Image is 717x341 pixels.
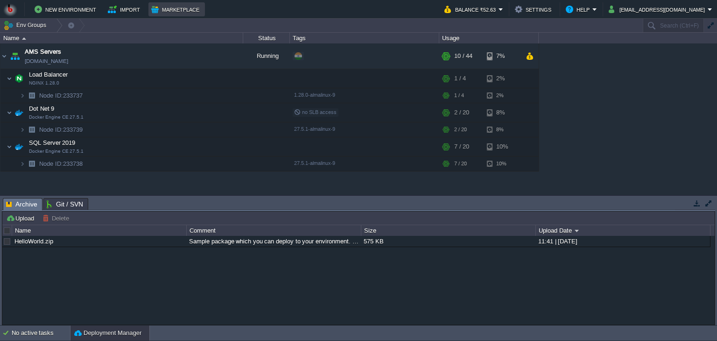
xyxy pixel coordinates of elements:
[454,103,469,122] div: 2 / 20
[6,199,37,210] span: Archive
[38,92,84,99] span: 233737
[536,225,710,236] div: Upload Date
[25,47,61,57] a: AMS Servers
[243,43,290,69] div: Running
[8,43,21,69] img: AMDAwAAAACH5BAEAAAAALAAAAAABAAEAAAICRAEAOw==
[20,122,25,137] img: AMDAwAAAACH5BAEAAAAALAAAAAABAAEAAAICRAEAOw==
[536,236,710,247] div: 11:41 | [DATE]
[47,199,83,210] span: Git / SVN
[28,105,56,113] span: Dot Net 9
[294,109,337,115] span: no SLB access
[487,122,517,137] div: 8%
[294,126,335,132] span: 27.5.1-almalinux-9
[444,4,499,15] button: Balance ₹52.63
[13,69,26,88] img: AMDAwAAAACH5BAEAAAAALAAAAAABAAEAAAICRAEAOw==
[361,236,535,247] div: 575 KB
[0,43,8,69] img: AMDAwAAAACH5BAEAAAAALAAAAAABAAEAAAICRAEAOw==
[14,238,53,245] a: HelloWorld.zip
[454,137,469,156] div: 7 / 20
[25,57,68,66] a: [DOMAIN_NAME]
[42,214,72,222] button: Delete
[362,225,535,236] div: Size
[29,80,59,86] span: NGINX 1.28.0
[38,92,84,99] a: Node ID:233737
[294,160,335,166] span: 27.5.1-almalinux-9
[515,4,554,15] button: Settings
[38,126,84,134] a: Node ID:233739
[13,137,26,156] img: AMDAwAAAACH5BAEAAAAALAAAAAABAAEAAAICRAEAOw==
[12,326,70,341] div: No active tasks
[151,4,202,15] button: Marketplace
[13,103,26,122] img: AMDAwAAAACH5BAEAAAAALAAAAAABAAEAAAICRAEAOw==
[39,126,63,133] span: Node ID:
[187,225,361,236] div: Comment
[74,328,141,338] button: Deployment Manager
[454,122,467,137] div: 2 / 20
[39,160,63,167] span: Node ID:
[29,149,84,154] span: Docker Engine CE 27.5.1
[487,137,517,156] div: 10%
[187,236,360,247] div: Sample package which you can deploy to your environment. Feel free to delete and upload a package...
[454,43,472,69] div: 10 / 44
[25,122,38,137] img: AMDAwAAAACH5BAEAAAAALAAAAAABAAEAAAICRAEAOw==
[108,4,143,15] button: Import
[487,156,517,171] div: 10%
[454,69,466,88] div: 1 / 4
[38,160,84,168] span: 233738
[566,4,592,15] button: Help
[290,33,439,43] div: Tags
[28,105,56,112] a: Dot Net 9Docker Engine CE 27.5.1
[487,43,517,69] div: 7%
[25,156,38,171] img: AMDAwAAAACH5BAEAAAAALAAAAAABAAEAAAICRAEAOw==
[294,92,335,98] span: 1.28.0-almalinux-9
[7,69,12,88] img: AMDAwAAAACH5BAEAAAAALAAAAAABAAEAAAICRAEAOw==
[28,139,77,146] a: SQL Server 2019Docker Engine CE 27.5.1
[3,2,17,16] img: Bitss Techniques
[609,4,708,15] button: [EMAIL_ADDRESS][DOMAIN_NAME]
[38,160,84,168] a: Node ID:233738
[440,33,538,43] div: Usage
[487,88,517,103] div: 2%
[20,156,25,171] img: AMDAwAAAACH5BAEAAAAALAAAAAABAAEAAAICRAEAOw==
[20,88,25,103] img: AMDAwAAAACH5BAEAAAAALAAAAAABAAEAAAICRAEAOw==
[487,69,517,88] div: 2%
[1,33,243,43] div: Name
[454,156,467,171] div: 7 / 20
[38,126,84,134] span: 233739
[29,114,84,120] span: Docker Engine CE 27.5.1
[28,71,69,78] span: Load Balancer
[22,37,26,40] img: AMDAwAAAACH5BAEAAAAALAAAAAABAAEAAAICRAEAOw==
[244,33,289,43] div: Status
[13,225,186,236] div: Name
[7,103,12,122] img: AMDAwAAAACH5BAEAAAAALAAAAAABAAEAAAICRAEAOw==
[35,4,99,15] button: New Environment
[25,88,38,103] img: AMDAwAAAACH5BAEAAAAALAAAAAABAAEAAAICRAEAOw==
[6,214,37,222] button: Upload
[39,92,63,99] span: Node ID:
[3,19,49,32] button: Env Groups
[487,103,517,122] div: 8%
[454,88,464,103] div: 1 / 4
[28,139,77,147] span: SQL Server 2019
[7,137,12,156] img: AMDAwAAAACH5BAEAAAAALAAAAAABAAEAAAICRAEAOw==
[28,71,69,78] a: Load BalancerNGINX 1.28.0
